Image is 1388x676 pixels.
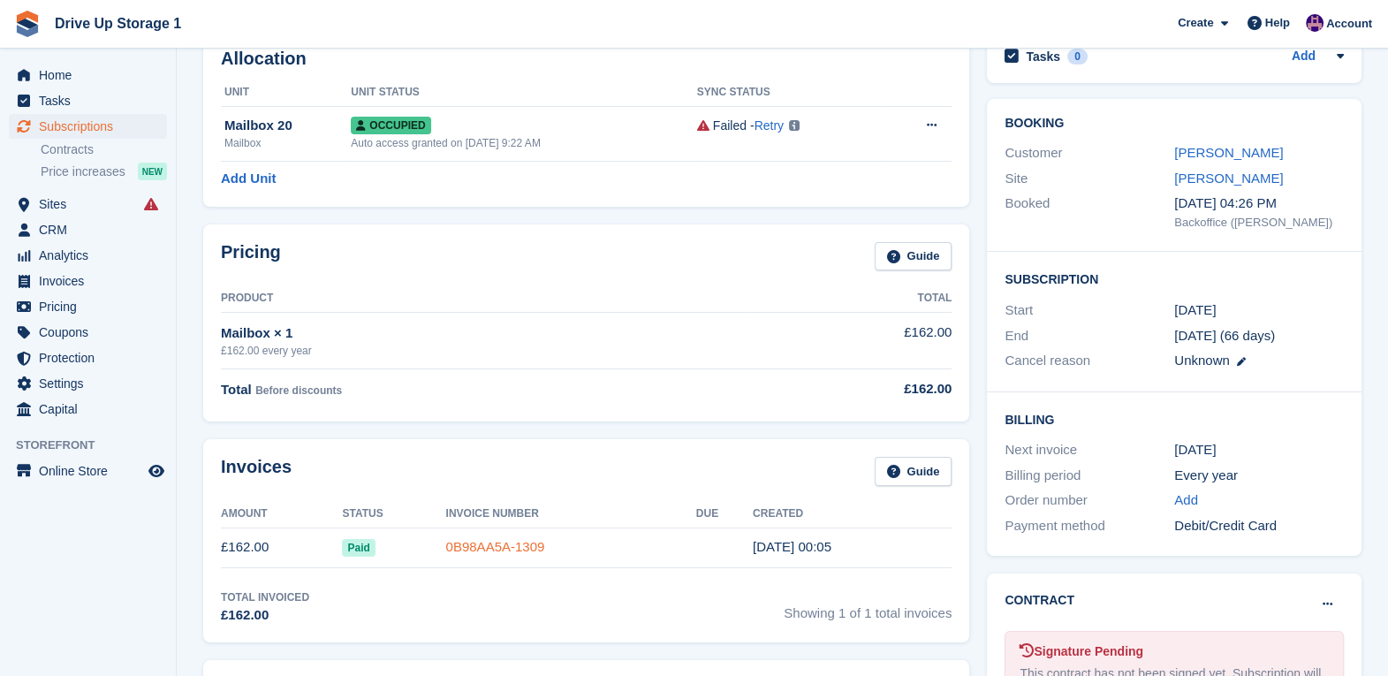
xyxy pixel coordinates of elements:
span: [DATE] (66 days) [1174,328,1275,343]
span: Create [1178,14,1213,32]
a: menu [9,397,167,422]
h2: Subscription [1005,270,1344,287]
div: Mailbox [224,135,351,151]
div: Every year [1174,466,1344,486]
div: Next invoice [1005,440,1174,460]
div: Cancel reason [1005,351,1174,371]
a: Contracts [41,141,167,158]
a: Preview store [146,460,167,482]
span: Paid [342,539,375,557]
span: Coupons [39,320,145,345]
td: £162.00 [745,313,952,368]
span: Unknown [1174,353,1230,368]
a: menu [9,88,167,113]
th: Created [753,500,952,528]
div: Customer [1005,143,1174,163]
div: £162.00 [221,605,309,626]
span: Settings [39,371,145,396]
span: Occupied [351,117,430,134]
span: Total [221,382,252,397]
a: [PERSON_NAME] [1174,145,1283,160]
span: Home [39,63,145,87]
a: menu [9,346,167,370]
img: stora-icon-8386f47178a22dfd0bd8f6a31ec36ba5ce8667c1dd55bd0f319d3a0aa187defe.svg [14,11,41,37]
a: menu [9,294,167,319]
div: Mailbox × 1 [221,323,745,344]
div: Auto access granted on [DATE] 9:22 AM [351,135,697,151]
h2: Billing [1005,410,1344,428]
span: Account [1326,15,1372,33]
th: Sync Status [697,79,884,107]
div: [DATE] [1174,440,1344,460]
h2: Contract [1005,591,1074,610]
span: Help [1265,14,1290,32]
img: icon-info-grey-7440780725fd019a000dd9b08b2336e03edf1995a4989e88bcd33f0948082b44.svg [789,120,800,131]
a: Add Unit [221,169,276,189]
a: Price increases NEW [41,162,167,181]
a: Retry [755,118,784,133]
span: Capital [39,397,145,422]
div: Start [1005,300,1174,321]
span: Price increases [41,163,125,180]
div: Site [1005,169,1174,189]
th: Unit [221,79,351,107]
i: Smart entry sync failures have occurred [144,197,158,211]
a: menu [9,243,167,268]
span: Tasks [39,88,145,113]
a: menu [9,192,167,216]
th: Product [221,285,745,313]
h2: Allocation [221,49,952,69]
div: £162.00 every year [221,343,745,359]
span: Subscriptions [39,114,145,139]
div: Backoffice ([PERSON_NAME]) [1174,214,1344,232]
div: End [1005,326,1174,346]
div: [DATE] 04:26 PM [1174,194,1344,214]
span: CRM [39,217,145,242]
time: 2024-12-01 00:00:00 UTC [1174,300,1216,321]
span: Invoices [39,269,145,293]
a: menu [9,371,167,396]
div: NEW [138,163,167,180]
span: Storefront [16,437,176,454]
h2: Invoices [221,457,292,486]
div: Total Invoiced [221,589,309,605]
th: Due [696,500,753,528]
a: Add [1174,490,1198,511]
a: menu [9,459,167,483]
div: Billing period [1005,466,1174,486]
th: Status [342,500,445,528]
span: Online Store [39,459,145,483]
div: Order number [1005,490,1174,511]
span: Pricing [39,294,145,319]
a: 0B98AA5A-1309 [446,539,545,554]
div: Debit/Credit Card [1174,516,1344,536]
img: Camille [1306,14,1324,32]
span: - [750,117,784,135]
div: Signature Pending [1020,642,1329,661]
a: Add [1292,47,1316,67]
span: Sites [39,192,145,216]
span: Showing 1 of 1 total invoices [784,589,952,626]
th: Unit Status [351,79,697,107]
div: Failed [713,117,747,135]
a: menu [9,63,167,87]
div: Payment method [1005,516,1174,536]
h2: Pricing [221,242,281,271]
a: Guide [875,457,952,486]
td: £162.00 [221,528,342,567]
span: Protection [39,346,145,370]
th: Amount [221,500,342,528]
h2: Tasks [1026,49,1060,65]
div: Mailbox 20 [224,116,351,136]
div: £162.00 [745,379,952,399]
a: Guide [875,242,952,271]
span: Analytics [39,243,145,268]
a: menu [9,320,167,345]
a: menu [9,217,167,242]
time: 2024-12-01 00:05:10 UTC [753,539,831,554]
span: Before discounts [255,384,342,397]
h2: Booking [1005,117,1344,131]
div: 0 [1067,49,1088,65]
a: Drive Up Storage 1 [48,9,188,38]
a: menu [9,269,167,293]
